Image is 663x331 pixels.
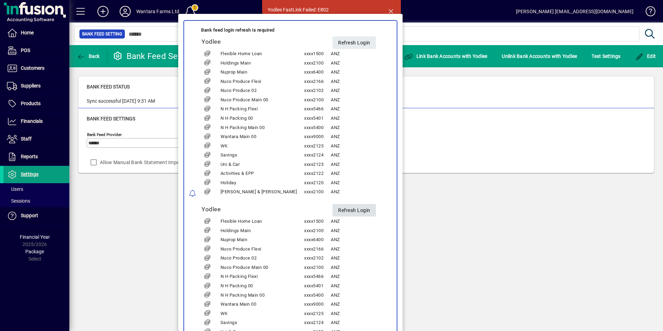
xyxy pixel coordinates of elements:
td: xxxx5400 [304,123,330,133]
td: N H Packing Flexi [220,105,304,114]
td: ANZ [330,49,385,59]
td: xxxx2100 [304,226,330,236]
td: ANZ [330,77,385,86]
h5: Yodlee [201,206,324,213]
td: ANZ [330,151,385,160]
td: ANZ [330,319,385,328]
td: Holdings Main [220,59,304,68]
td: Flexible Home Loan [220,49,304,59]
td: Wantara Main 00 [220,132,304,142]
td: xxxx1500 [304,49,330,59]
td: xxxx2100 [304,59,330,68]
td: xxxx2120 [304,178,330,188]
td: xxxx5400 [304,291,330,300]
td: Savings [220,151,304,160]
td: ANZ [330,86,385,96]
td: xxxx2100 [304,263,330,272]
td: ANZ [330,59,385,68]
td: ANZ [330,226,385,236]
div: Bank feed login refresh is required [201,26,385,34]
td: xxxx6400 [304,235,330,245]
td: xxxx2102 [304,86,330,96]
td: ANZ [330,188,385,197]
td: xxxx5401 [304,281,330,291]
td: ANZ [330,263,385,272]
td: ANZ [330,95,385,105]
td: Nuprop Main [220,235,304,245]
td: Activities & EPP [220,169,304,179]
td: Flexible Home Loan [220,217,304,226]
td: xxxx5466 [304,272,330,282]
td: xxxx2166 [304,245,330,254]
td: ANZ [330,300,385,309]
td: xxxx2100 [304,95,330,105]
td: Nuco Produce Main 00 [220,263,304,272]
td: ANZ [330,281,385,291]
td: ANZ [330,272,385,282]
td: xxxx2122 [304,169,330,179]
td: xxxx2125 [304,142,330,151]
td: N H Packing Main 00 [220,123,304,133]
td: ANZ [330,245,385,254]
td: Nuco Produce 02 [220,254,304,263]
td: Nuco Produce Flexi [220,245,304,254]
span: Refresh Login [338,37,370,49]
td: Holiday [220,178,304,188]
td: xxxx2125 [304,309,330,319]
button: Refresh Login [333,204,376,217]
td: ANZ [330,132,385,142]
td: xxxx2102 [304,254,330,263]
td: ANZ [330,114,385,123]
td: WK [220,142,304,151]
td: ANZ [330,178,385,188]
td: ANZ [330,217,385,226]
td: N H Packing 00 [220,281,304,291]
td: xxxx2124 [304,319,330,328]
td: xxxx5401 [304,114,330,123]
td: Savings [220,319,304,328]
span: Refresh Login [338,205,370,216]
td: WK [220,309,304,319]
td: Wantara Main 00 [220,300,304,309]
td: xxxx2124 [304,151,330,160]
td: ANZ [330,123,385,133]
td: N H Packing Flexi [220,272,304,282]
td: xxxx6400 [304,68,330,77]
td: xxxx1500 [304,217,330,226]
td: ANZ [330,105,385,114]
td: ANZ [330,309,385,319]
td: ANZ [330,160,385,169]
h5: Yodlee [201,39,324,46]
td: Nuco Produce 02 [220,86,304,96]
td: xxxx9000 [304,132,330,142]
td: Uni & Car [220,160,304,169]
td: ANZ [330,142,385,151]
td: xxxx2100 [304,188,330,197]
td: Nuco Produce Flexi [220,77,304,86]
td: ANZ [330,291,385,300]
td: xxxx2166 [304,77,330,86]
td: Nuco Produce Main 00 [220,95,304,105]
td: ANZ [330,68,385,77]
td: xxxx9000 [304,300,330,309]
td: N H Packing Main 00 [220,291,304,300]
td: Holdings Main [220,226,304,236]
td: xxxx2123 [304,160,330,169]
td: N H Packing 00 [220,114,304,123]
td: xxxx5466 [304,105,330,114]
td: ANZ [330,169,385,179]
td: Nuprop Main [220,68,304,77]
td: [PERSON_NAME] & [PERSON_NAME] [220,188,304,197]
td: ANZ [330,254,385,263]
button: Refresh Login [333,36,376,49]
td: ANZ [330,235,385,245]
